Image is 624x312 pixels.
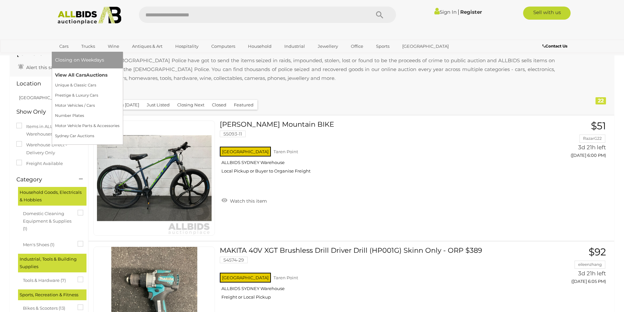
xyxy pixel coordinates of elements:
a: Trucks [77,41,99,52]
div: Industrial, Tools & Building Supplies [18,254,86,272]
span: | [458,8,459,15]
a: Jewellery [313,41,342,52]
a: Antiques & Art [128,41,167,52]
label: Warehouse Direct - Delivery Only [16,141,82,156]
h4: Location [16,81,69,87]
a: Cars [55,41,73,52]
button: Closed [208,100,230,110]
b: Contact Us [542,44,567,48]
h4: Category [16,176,69,183]
a: Register [460,9,482,15]
span: Watch this item [228,198,267,204]
a: Watch this item [220,195,269,205]
label: Freight Available [16,160,63,167]
a: $92 eileenzhang 3d 21h left ([DATE] 6:05 PM) [532,247,608,287]
button: Just Listed [143,100,174,110]
a: Contact Us [542,43,569,50]
a: Wine [104,41,123,52]
span: $92 [589,246,606,258]
a: [PERSON_NAME] Mountain BIKE 55093-11 [GEOGRAPHIC_DATA] Taren Point ALLBIDS SYDNEY Warehouse Local... [225,120,521,179]
a: Hospitality [171,41,203,52]
div: Sports, Recreation & Fitness [18,289,86,300]
a: Sell with us [523,7,571,20]
button: Search [363,7,396,23]
h1: Police Auctions [GEOGRAPHIC_DATA] [16,39,82,57]
a: [GEOGRAPHIC_DATA] [398,41,453,52]
button: Closing [DATE] [104,100,143,110]
span: $51 [591,120,606,132]
div: 22 [596,97,606,104]
a: Alert this sale [16,62,59,72]
a: Office [347,41,368,52]
span: Alert this sale [25,64,57,70]
a: Industrial [280,41,309,52]
p: The [DEMOGRAPHIC_DATA] Police have got to send the items seized in raids, impounded, stolen, lost... [93,49,561,89]
span: Domestic Cleaning Equipment & Supplies (1) [23,208,72,233]
span: Men's Shoes (1) [23,239,72,248]
a: Sign In [434,9,457,15]
img: 55093-11a.jpeg [97,121,212,235]
h4: Show Only [16,109,69,115]
button: Featured [230,100,257,110]
div: Household Goods, Electricals & Hobbies [18,187,86,206]
span: Bikes & Scooters (13) [23,303,72,312]
a: [GEOGRAPHIC_DATA] (22) [19,95,74,100]
a: MAKITA 40V XGT Brushless Drill Driver Drill (HP001G) Skinn Only - ORP $389 54574-29 [GEOGRAPHIC_D... [225,247,521,305]
a: $51 RazarG22 3d 21h left ([DATE] 6:00 PM) [532,120,608,161]
a: Computers [207,41,239,52]
a: Sports [372,41,394,52]
span: Tools & Hardware (7) [23,275,72,284]
button: Closing Next [173,100,208,110]
a: Household [244,41,276,52]
label: Items in ALLBIDS Warehouses [16,123,82,138]
img: Allbids.com.au [54,7,125,25]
